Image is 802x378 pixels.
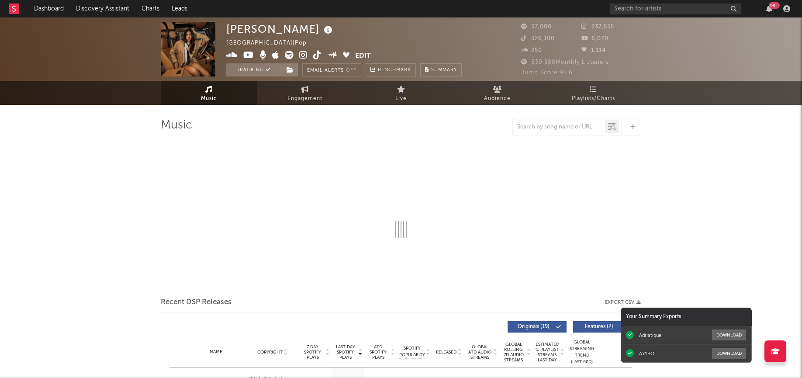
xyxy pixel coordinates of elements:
[366,344,390,360] span: ATD Spotify Plays
[605,300,641,305] button: Export CSV
[508,321,567,333] button: Originals(19)
[535,342,559,363] span: Estimated % Playlist Streams Last Day
[501,342,525,363] span: Global Rolling 7D Audio Streams
[521,59,609,65] span: 839,588 Monthly Listeners
[366,63,416,76] a: Benchmark
[226,63,281,76] button: Tracking
[468,344,492,360] span: Global ATD Audio Streams
[161,81,257,105] a: Music
[420,63,462,76] button: Summary
[334,344,357,360] span: Last Day Spotify Plays
[161,297,232,308] span: Recent DSP Releases
[573,321,632,333] button: Features(2)
[257,81,353,105] a: Engagement
[581,24,614,30] span: 237,555
[769,2,780,9] div: 99 +
[301,344,324,360] span: 7 Day Spotify Plays
[287,94,322,104] span: Engagement
[766,5,772,12] button: 99+
[521,24,552,30] span: 57,000
[378,65,411,76] span: Benchmark
[484,94,511,104] span: Audience
[187,349,245,355] div: Name
[569,339,595,365] div: Global Streaming Trend (Last 60D)
[572,94,615,104] span: Playlists/Charts
[346,68,356,73] em: Off
[712,348,746,359] button: Download
[436,350,456,355] span: Released
[712,329,746,340] button: Download
[302,63,361,76] button: Email AlertsOff
[513,124,605,131] input: Search by song name or URL
[353,81,449,105] a: Live
[399,345,425,358] span: Spotify Popularity
[639,332,661,338] div: Adriatique
[226,38,317,49] div: [GEOGRAPHIC_DATA] | Pop
[355,51,371,62] button: Edit
[521,48,542,53] span: 250
[521,36,555,42] span: 326,100
[513,324,553,329] span: Originals ( 19 )
[545,81,641,105] a: Playlists/Charts
[639,350,654,357] div: AYYBO
[257,350,283,355] span: Copyright
[579,324,619,329] span: Features ( 2 )
[431,68,457,73] span: Summary
[449,81,545,105] a: Audience
[201,94,217,104] span: Music
[395,94,407,104] span: Live
[621,308,752,326] div: Your Summary Exports
[610,3,741,14] input: Search for artists
[226,22,335,36] div: [PERSON_NAME]
[581,48,606,53] span: 1,114
[581,36,608,42] span: 6,070
[521,70,573,76] span: Jump Score: 95.6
